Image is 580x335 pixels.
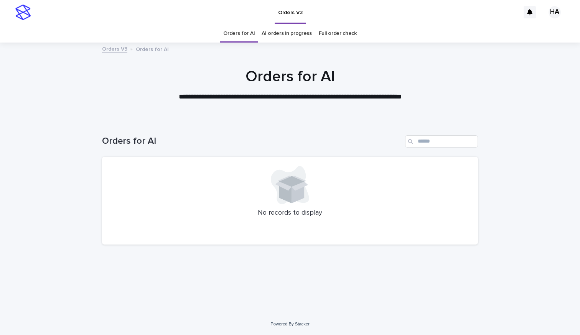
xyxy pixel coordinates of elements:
[223,25,255,43] a: Orders for AI
[262,25,312,43] a: AI orders in progress
[136,44,169,53] p: Orders for AI
[549,6,561,18] div: HA
[270,322,309,326] a: Powered By Stacker
[102,67,478,86] h1: Orders for AI
[405,135,478,148] input: Search
[319,25,357,43] a: Full order check
[15,5,31,20] img: stacker-logo-s-only.png
[111,209,469,217] p: No records to display
[102,44,127,53] a: Orders V3
[102,136,402,147] h1: Orders for AI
